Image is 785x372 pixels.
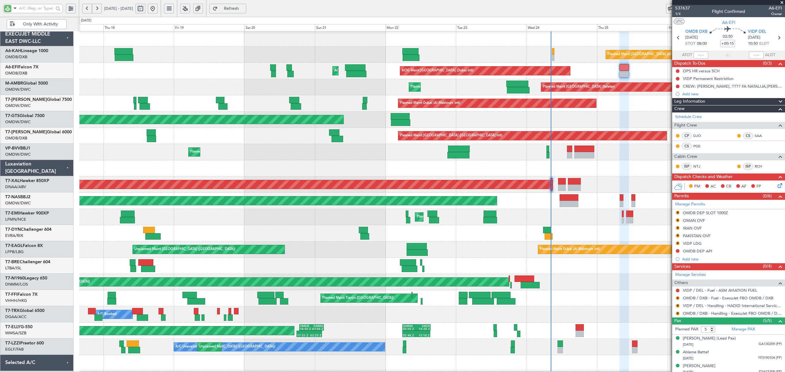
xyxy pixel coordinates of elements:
a: NTJ [693,164,707,169]
span: Cabin Crew [674,153,697,160]
a: T7-DYNChallenger 604 [5,227,52,232]
div: OMDB DEP API [683,249,712,254]
span: Refresh [219,6,244,11]
span: T7-NAS [5,195,20,199]
input: A/C (Reg. or Type) [19,4,54,13]
a: M-AMBRGlobal 5000 [5,81,48,85]
div: OMAN OVF [683,218,705,223]
div: Add new [682,256,782,262]
div: SBGR [416,325,430,328]
a: OMDW/DWC [5,152,31,157]
span: CR [726,184,731,190]
a: EVRA/RIX [5,233,23,238]
a: OMDW/DWC [5,103,31,108]
span: [DATE] [685,35,698,41]
div: Planned Maint [GEOGRAPHIC_DATA] [417,212,475,222]
span: A6-KAH [5,49,21,53]
a: LFPB/LBG [5,249,24,255]
a: OMDW/DWC [5,200,31,206]
button: R [676,312,680,315]
a: Schedule Crew [675,114,702,120]
div: Fri 19 [174,24,244,32]
div: VIDP Permanent Restriction [683,76,733,81]
span: 10:50 [748,41,758,47]
div: Sat 20 [244,24,315,32]
div: 18:45 Z [300,328,312,331]
a: OMDB / DXB - Handling - ExecuJet FBO OMDB / DXB [683,311,782,316]
label: Planned PAX [675,326,698,332]
div: Unplanned Maint [GEOGRAPHIC_DATA] ([GEOGRAPHIC_DATA]) [134,245,235,254]
a: VIDP / DEL - Fuel - ASM AVIATION FUEL [683,288,757,293]
span: PM [694,184,700,190]
a: PGE [693,143,707,149]
div: 17:52 Z [297,334,309,337]
a: T7-BREChallenger 604 [5,260,50,264]
span: Leg Information [674,98,705,105]
a: T7-[PERSON_NAME]Global 7500 [5,97,72,102]
input: --:-- [694,51,708,59]
a: VIDP / DEL - Handling - HADID International Services, FZE [683,303,782,308]
div: GMMX [312,325,323,328]
a: DNAA/ABV [5,184,26,190]
a: LTBA/ISL [5,265,21,271]
a: VHHH/HKG [5,298,27,303]
span: T7-[PERSON_NAME] [5,97,47,102]
div: Planned Maint Dubai (Al Maktoum Intl) [400,99,460,108]
span: ALDT [765,52,775,58]
div: Planned Maint Dubai (Al Maktoum Intl) [411,82,471,92]
div: VIDP LDG [683,241,702,246]
span: (0/6) [763,193,772,199]
div: Unplanned Maint [GEOGRAPHIC_DATA] ([GEOGRAPHIC_DATA]) [199,342,300,351]
span: T7-XAL [5,179,20,183]
a: OMDB/DXB [5,54,27,60]
div: [PERSON_NAME] [683,363,715,369]
a: Manage Permits [675,201,705,207]
span: A6-EFI [769,5,782,11]
a: SAA [755,133,768,139]
a: DGAA/ACC [5,314,27,320]
span: T7-[PERSON_NAME] [5,130,47,134]
span: T7-BRE [5,260,20,264]
div: Planned Maint [GEOGRAPHIC_DATA] (Seletar) [543,82,615,92]
span: ETOT [685,41,695,47]
div: [DATE] [81,18,91,23]
a: T7-GTSGlobal 7500 [5,114,44,118]
div: Fri 26 [668,24,738,32]
span: T7-TRX [5,309,20,313]
a: WMSA/SZB [5,330,26,336]
div: 05:50 Z [403,328,416,331]
span: [DATE] - [DATE] [104,6,133,11]
div: Planned Maint Dubai (Al Maktoum Intl) [540,245,600,254]
span: T7-GTS [5,114,20,118]
span: AF [741,184,746,190]
a: OMDB / DXB - Fuel - ExecuJet FBO OMDB / DXB [683,295,773,301]
button: R [676,304,680,308]
span: T7-LZZI [5,341,20,345]
button: UTC [674,19,684,24]
div: A/C Booked [97,310,117,319]
span: Flight Crew [674,122,697,129]
span: A6-EFI [722,19,735,26]
a: T7-[PERSON_NAME]Global 6000 [5,130,72,134]
span: ELDT [759,41,769,47]
div: [PERSON_NAME] (Lead Pax) [683,336,736,342]
span: 02:50 [723,34,733,40]
a: Manage Services [675,272,706,278]
div: Planned Maint [GEOGRAPHIC_DATA] (Al Bateen Executive) [607,50,700,59]
span: T7-EMI [5,211,19,215]
div: OMDB DEP SLOT 1000Z [683,210,728,215]
a: OMDW/DWC [5,119,31,125]
span: T7-FFI [5,292,17,297]
div: Wed 24 [527,24,597,32]
div: Planned Maint Dubai (Al Maktoum Intl) [190,147,251,157]
span: GA130209 (PP) [759,342,782,347]
a: OMDB/DXB [5,70,27,76]
span: Dispatch Checks and Weather [674,173,733,180]
span: 537637 [675,5,690,11]
a: EGLF/FAB [5,347,24,352]
span: [DATE] [748,35,760,41]
div: IRAN OVF [683,226,702,231]
span: T7-EAGL [5,244,23,248]
a: DJO [693,133,707,139]
span: (0/3) [763,60,772,66]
